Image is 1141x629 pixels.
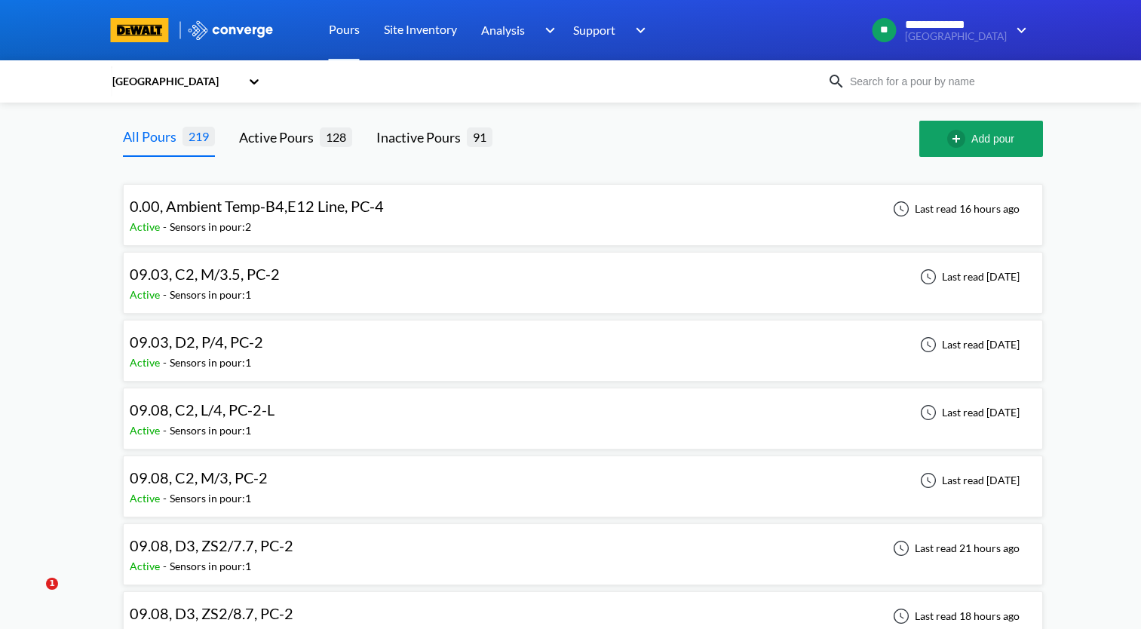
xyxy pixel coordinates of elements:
div: Sensors in pour: 1 [170,490,251,507]
a: 09.03, D2, P/4, PC-2Active-Sensors in pour:1Last read [DATE] [123,337,1043,350]
span: - [163,560,170,572]
iframe: Intercom live chat [15,578,51,614]
span: Active [130,560,163,572]
span: Support [573,20,615,39]
img: logo_ewhite.svg [187,20,275,40]
div: Sensors in pour: 1 [170,287,251,303]
div: Last read 21 hours ago [885,539,1024,557]
span: Active [130,288,163,301]
button: Add pour [919,121,1043,157]
span: Active [130,424,163,437]
span: 09.08, D3, ZS2/7.7, PC-2 [130,536,293,554]
span: - [163,220,170,233]
span: 09.03, D2, P/4, PC-2 [130,333,263,351]
span: 1 [46,578,58,590]
a: 09.08, D3, ZS2/8.7, PC-2Active-Sensors in pour:1Last read 18 hours ago [123,609,1043,621]
span: 09.03, C2, M/3.5, PC-2 [130,265,280,283]
img: add-circle-outline.svg [947,130,971,148]
span: Active [130,220,163,233]
span: 91 [467,127,492,146]
div: Sensors in pour: 1 [170,558,251,575]
span: 219 [182,127,215,146]
div: Active Pours [239,127,320,148]
div: Inactive Pours [376,127,467,148]
a: 09.08, C2, L/4, PC-2-LActive-Sensors in pour:1Last read [DATE] [123,405,1043,418]
div: Last read [DATE] [912,403,1024,422]
div: Sensors in pour: 1 [170,354,251,371]
div: Last read 16 hours ago [885,200,1024,218]
span: - [163,356,170,369]
a: 0.00, Ambient Temp-B4,E12 Line, PC-4Active-Sensors in pour:2Last read 16 hours ago [123,201,1043,214]
span: 09.08, D3, ZS2/8.7, PC-2 [130,604,293,622]
a: 09.03, C2, M/3.5, PC-2Active-Sensors in pour:1Last read [DATE] [123,269,1043,282]
img: icon-search.svg [827,72,845,91]
span: Active [130,492,163,505]
div: Sensors in pour: 1 [170,422,251,439]
span: - [163,492,170,505]
img: downArrow.svg [535,21,560,39]
a: branding logo [111,18,187,42]
span: 09.08, C2, M/3, PC-2 [130,468,268,486]
div: All Pours [123,126,182,147]
img: branding logo [111,18,169,42]
span: - [163,288,170,301]
span: 128 [320,127,352,146]
span: [GEOGRAPHIC_DATA] [905,31,1007,42]
span: Analysis [481,20,525,39]
span: - [163,424,170,437]
div: Sensors in pour: 2 [170,219,251,235]
input: Search for a pour by name [845,73,1028,90]
a: 09.08, C2, M/3, PC-2Active-Sensors in pour:1Last read [DATE] [123,473,1043,486]
div: Last read [DATE] [912,268,1024,286]
span: 09.08, C2, L/4, PC-2-L [130,400,275,419]
div: Last read [DATE] [912,471,1024,489]
span: 0.00, Ambient Temp-B4,E12 Line, PC-4 [130,197,384,215]
img: downArrow.svg [626,21,650,39]
div: Last read [DATE] [912,336,1024,354]
a: 09.08, D3, ZS2/7.7, PC-2Active-Sensors in pour:1Last read 21 hours ago [123,541,1043,554]
div: Last read 18 hours ago [885,607,1024,625]
span: Active [130,356,163,369]
img: downArrow.svg [1007,21,1031,39]
div: [GEOGRAPHIC_DATA] [111,73,241,90]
